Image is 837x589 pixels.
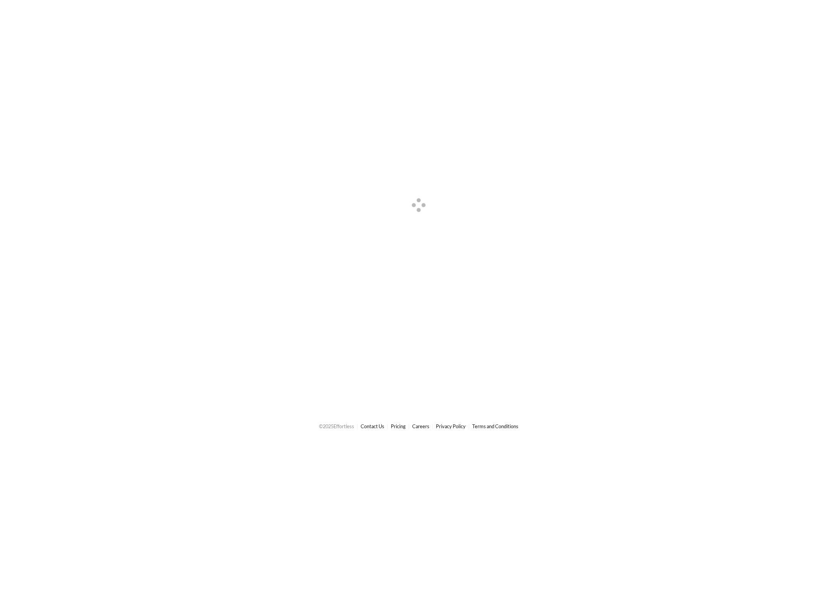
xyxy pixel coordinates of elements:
[319,423,354,429] span: © 2025 Effortless
[436,423,466,429] a: Privacy Policy
[472,423,518,429] a: Terms and Conditions
[412,423,429,429] a: Careers
[361,423,384,429] a: Contact Us
[391,423,406,429] a: Pricing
